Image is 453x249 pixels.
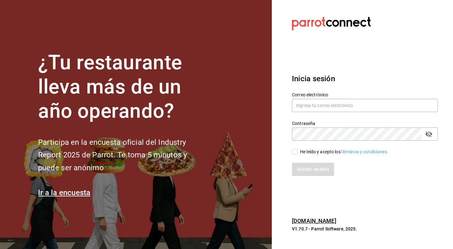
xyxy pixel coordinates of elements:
[292,99,438,112] input: Ingresa tu correo electrónico
[423,129,434,139] button: passwordField
[38,188,91,197] a: Ir a la encuesta
[292,218,336,224] a: [DOMAIN_NAME]
[292,226,438,232] p: V1.70.7 - Parrot Software, 2025.
[292,121,438,126] label: Contraseña
[292,73,438,84] h3: Inicia sesión
[300,149,388,155] div: He leído y acepto los
[38,51,208,123] h1: ¿Tu restaurante lleva más de un año operando?
[341,149,388,154] a: Términos y condiciones.
[292,93,438,97] label: Correo electrónico
[38,136,208,174] h2: Participa en la encuesta oficial del Industry Report 2025 de Parrot. Te toma 5 minutos y puede se...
